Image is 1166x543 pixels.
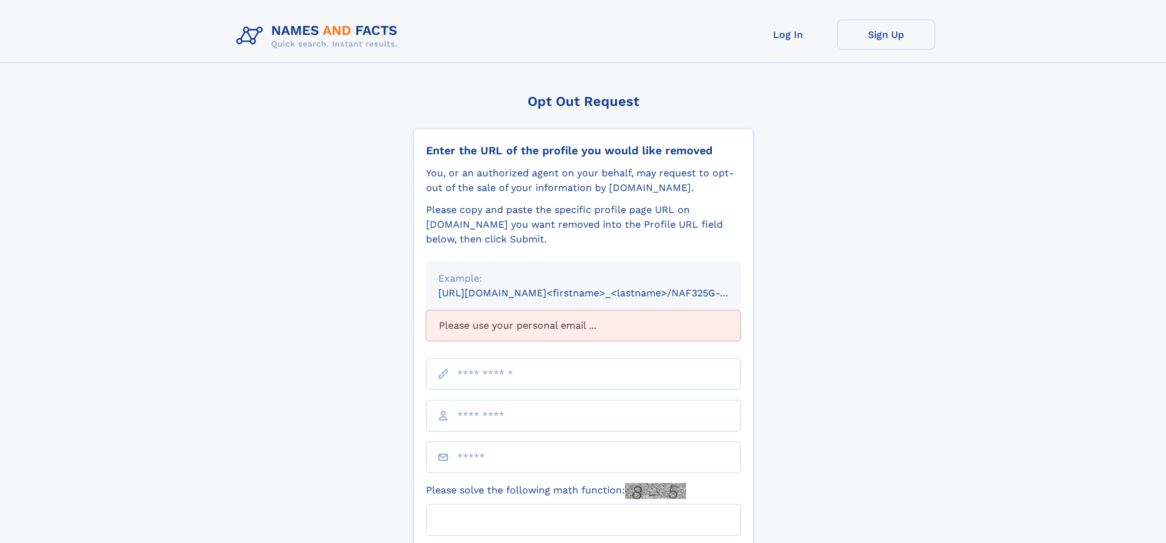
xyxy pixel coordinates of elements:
div: Please copy and paste the specific profile page URL on [DOMAIN_NAME] you want removed into the Pr... [426,203,741,247]
label: Please solve the following math function: [426,483,686,499]
small: [URL][DOMAIN_NAME]<firstname>_<lastname>/NAF325G-xxxxxxxx [438,287,764,299]
div: Opt Out Request [413,94,753,109]
div: Enter the URL of the profile you would like removed [426,144,741,157]
div: Example: [438,271,728,286]
div: Please use your personal email ... [426,310,741,341]
img: Logo Names and Facts [231,20,408,53]
a: Log In [739,20,837,50]
div: You, or an authorized agent on your behalf, may request to opt-out of the sale of your informatio... [426,166,741,195]
a: Sign Up [837,20,935,50]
